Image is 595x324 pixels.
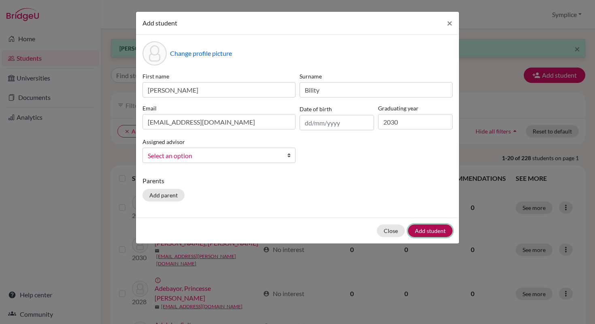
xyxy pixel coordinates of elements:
button: Close [440,12,459,34]
label: Date of birth [300,105,332,113]
input: dd/mm/yyyy [300,115,374,130]
button: Add student [408,224,453,237]
label: Assigned advisor [142,138,185,146]
span: × [447,17,453,29]
label: Graduating year [378,104,453,112]
div: Profile picture [142,41,167,66]
p: Parents [142,176,453,186]
span: Add student [142,19,177,27]
label: Email [142,104,295,112]
button: Add parent [142,189,185,201]
span: Select an option [148,150,280,161]
label: Surname [300,72,453,80]
label: First name [142,72,295,80]
button: Close [377,224,405,237]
